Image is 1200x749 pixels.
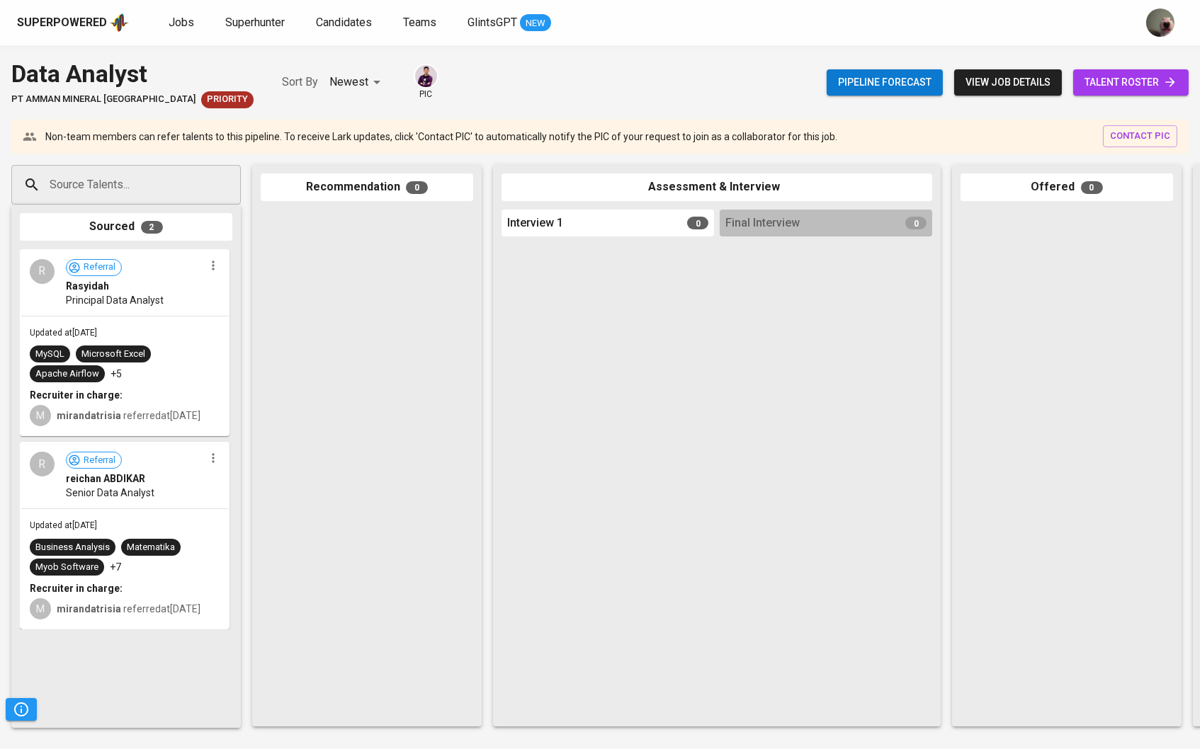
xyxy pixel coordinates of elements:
[520,16,551,30] span: NEW
[66,486,154,500] span: Senior Data Analyst
[201,91,254,108] div: New Job received from Demand Team
[961,173,1173,201] div: Offered
[687,217,708,229] span: 0
[35,348,64,361] div: MySQL
[57,603,121,614] b: mirandatrisia
[11,93,196,106] span: PT Amman Mineral [GEOGRAPHIC_DATA]
[406,181,428,194] span: 0
[1073,69,1189,96] a: talent roster
[1081,181,1103,194] span: 0
[415,65,437,87] img: erwin@glints.com
[502,173,932,201] div: Assessment & Interview
[111,367,122,381] p: +5
[30,583,123,594] b: Recruiter in charge:
[966,74,1051,91] span: view job details
[30,405,51,426] div: M
[110,560,121,574] p: +7
[20,249,230,437] div: RReferralRasyidahPrincipal Data AnalystUpdated at[DATE]MySQLMicrosoft ExcelApache Airflow+5Recrui...
[6,698,37,721] button: Pipeline Triggers
[329,74,368,91] p: Newest
[66,471,145,486] span: reichan ABDIKAR
[57,410,200,421] span: referred at [DATE]
[403,14,439,32] a: Teams
[507,215,563,231] span: Interview 1
[282,74,318,91] p: Sort By
[169,16,194,29] span: Jobs
[414,64,438,101] div: pic
[35,561,98,574] div: Myob Software
[1146,8,1174,37] img: aji.muda@glints.com
[403,16,436,29] span: Teams
[1110,128,1170,144] span: contact pic
[57,410,121,421] b: mirandatrisia
[66,279,109,293] span: Rasyidah
[169,14,197,32] a: Jobs
[17,12,129,33] a: Superpoweredapp logo
[30,259,55,284] div: R
[329,69,385,96] div: Newest
[66,293,164,307] span: Principal Data Analyst
[11,57,254,91] div: Data Analyst
[225,16,285,29] span: Superhunter
[81,348,145,361] div: Microsoft Excel
[35,541,110,554] div: Business Analysis
[905,217,927,229] span: 0
[45,130,837,144] p: Non-team members can refer talents to this pipeline. To receive Lark updates, click 'Contact PIC'...
[20,213,232,241] div: Sourced
[225,14,288,32] a: Superhunter
[468,14,551,32] a: GlintsGPT NEW
[57,603,200,614] span: referred at [DATE]
[30,520,97,530] span: Updated at [DATE]
[827,69,943,96] button: Pipeline forecast
[127,541,175,554] div: Matematika
[725,215,800,231] span: Final Interview
[17,15,107,31] div: Superpowered
[316,16,372,29] span: Candidates
[233,183,236,186] button: Open
[78,261,121,274] span: Referral
[20,442,230,629] div: RReferralreichan ABDIKARSenior Data AnalystUpdated at[DATE]Business AnalysisMatematikaMyob Softwa...
[30,452,55,476] div: R
[201,93,254,106] span: Priority
[141,221,163,234] span: 2
[316,14,375,32] a: Candidates
[468,16,517,29] span: GlintsGPT
[78,454,121,467] span: Referral
[954,69,1062,96] button: view job details
[838,74,932,91] span: Pipeline forecast
[261,173,473,201] div: Recommendation
[30,328,97,338] span: Updated at [DATE]
[1103,125,1177,147] button: contact pic
[30,598,51,619] div: M
[1085,74,1177,91] span: talent roster
[110,12,129,33] img: app logo
[35,367,99,381] div: Apache Airflow
[30,389,123,401] b: Recruiter in charge:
